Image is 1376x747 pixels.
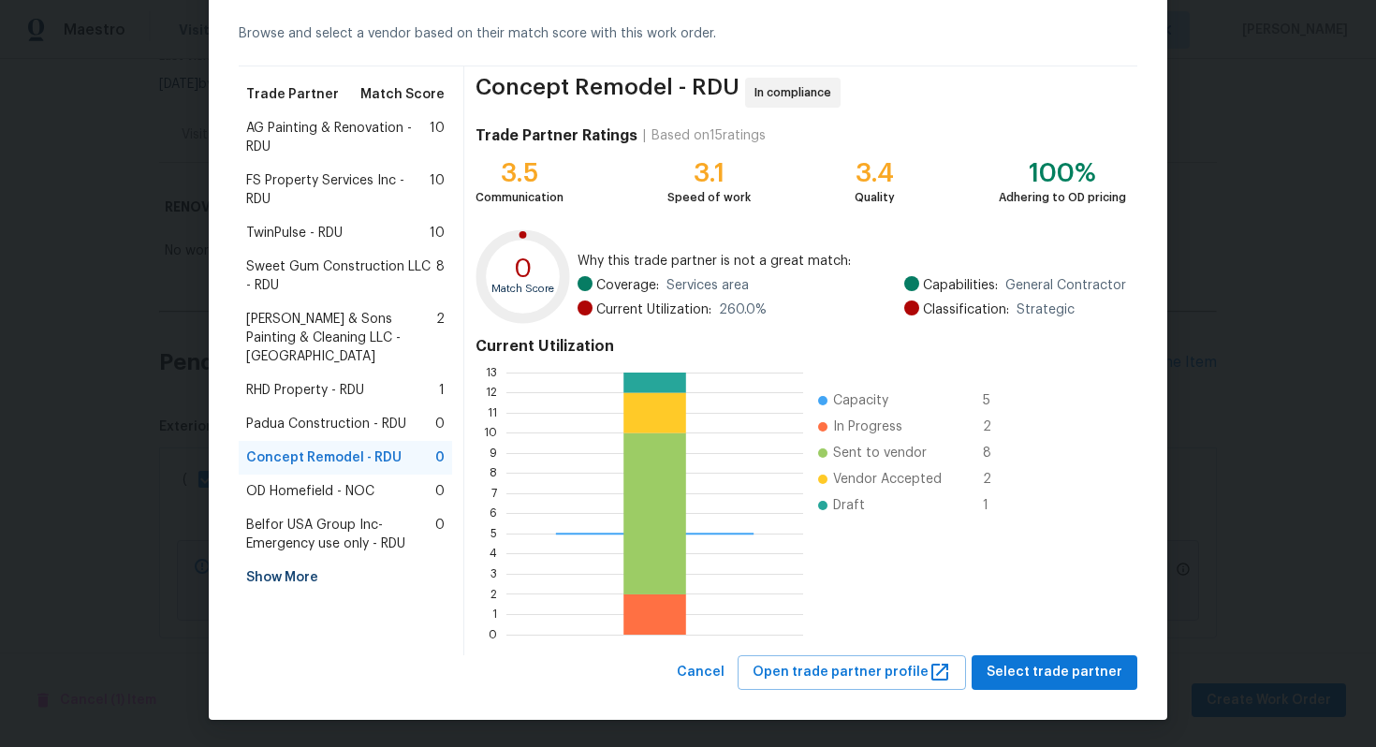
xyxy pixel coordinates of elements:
span: Draft [833,496,865,515]
span: Vendor Accepted [833,470,942,489]
span: 0 [435,415,445,433]
span: 8 [983,444,1013,462]
div: Based on 15 ratings [651,126,766,145]
span: Coverage: [596,276,659,295]
span: 2 [983,417,1013,436]
span: Trade Partner [246,85,339,104]
span: Concept Remodel - RDU [246,448,402,467]
div: Browse and select a vendor based on their match score with this work order. [239,2,1137,66]
text: 10 [484,427,497,438]
span: Sent to vendor [833,444,927,462]
div: 3.1 [667,164,751,183]
span: Classification: [923,300,1009,319]
text: 4 [490,549,497,560]
span: 1 [439,381,445,400]
span: 2 [983,470,1013,489]
span: 5 [983,391,1013,410]
span: Padua Construction - RDU [246,415,406,433]
span: Open trade partner profile [753,661,951,684]
span: 260.0 % [719,300,767,319]
div: 3.5 [476,164,564,183]
text: 13 [486,367,497,378]
div: Speed of work [667,188,751,207]
span: General Contractor [1005,276,1126,295]
span: OD Homefield - NOC [246,482,374,501]
text: 1 [492,608,497,620]
span: RHD Property - RDU [246,381,364,400]
span: 0 [435,448,445,467]
span: Services area [666,276,749,295]
span: In compliance [754,83,839,102]
text: 0 [514,256,533,282]
div: 100% [999,164,1126,183]
span: 10 [430,224,445,242]
span: Current Utilization: [596,300,711,319]
div: | [637,126,651,145]
span: Concept Remodel - RDU [476,78,739,108]
div: Show More [239,561,452,594]
text: 2 [490,589,497,600]
span: TwinPulse - RDU [246,224,343,242]
span: Cancel [677,661,725,684]
text: 11 [488,407,497,418]
text: 3 [490,568,497,579]
span: Select trade partner [987,661,1122,684]
h4: Current Utilization [476,337,1126,356]
button: Open trade partner profile [738,655,966,690]
text: 9 [490,447,497,459]
text: 0 [489,629,497,640]
span: [PERSON_NAME] & Sons Painting & Cleaning LLC - [GEOGRAPHIC_DATA] [246,310,436,366]
span: 0 [435,516,445,553]
button: Select trade partner [972,655,1137,690]
span: AG Painting & Renovation - RDU [246,119,430,156]
span: 10 [430,119,445,156]
span: Belfor USA Group Inc-Emergency use only - RDU [246,516,435,553]
text: Match Score [491,284,554,294]
div: Communication [476,188,564,207]
text: 8 [490,467,497,478]
h4: Trade Partner Ratings [476,126,637,145]
span: FS Property Services Inc - RDU [246,171,430,209]
div: Quality [855,188,895,207]
text: 12 [486,387,497,398]
span: Capacity [833,391,888,410]
text: 7 [491,488,497,499]
span: 2 [436,310,445,366]
span: 1 [983,496,1013,515]
span: In Progress [833,417,902,436]
text: 6 [490,508,497,520]
button: Cancel [669,655,732,690]
div: Adhering to OD pricing [999,188,1126,207]
span: 8 [436,257,445,295]
span: Capabilities: [923,276,998,295]
span: 0 [435,482,445,501]
span: Sweet Gum Construction LLC - RDU [246,257,436,295]
span: Why this trade partner is not a great match: [578,252,1126,271]
div: 3.4 [855,164,895,183]
text: 5 [490,528,497,539]
span: 10 [430,171,445,209]
span: Match Score [360,85,445,104]
span: Strategic [1017,300,1075,319]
